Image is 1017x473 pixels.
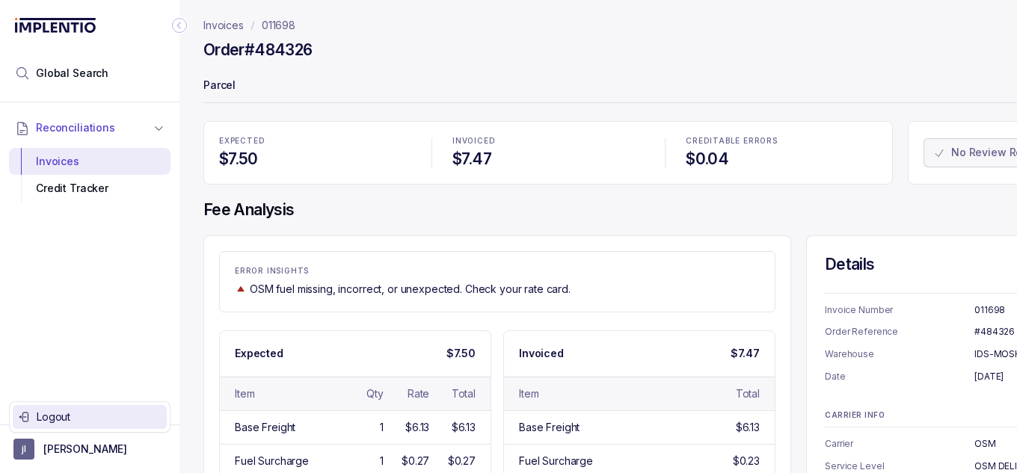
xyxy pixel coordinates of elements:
[405,420,429,435] div: $6.13
[235,454,309,469] div: Fuel Surcharge
[736,420,760,435] div: $6.13
[825,347,974,362] p: Warehouse
[235,283,247,294] img: trend image
[250,282,571,297] p: OSM fuel missing, incorrect, or unexpected. Check your rate card.
[203,18,244,33] a: Invoices
[519,346,564,361] p: Invoiced
[21,175,159,202] div: Credit Tracker
[731,346,760,361] p: $7.47
[13,439,166,460] button: User initials[PERSON_NAME]
[203,40,312,61] h4: Order #484326
[380,420,384,435] div: 1
[402,454,429,469] div: $0.27
[452,137,644,146] p: INVOICED
[262,18,295,33] a: 011698
[519,420,580,435] div: Base Freight
[519,454,593,469] div: Fuel Surcharge
[519,386,538,401] div: Item
[21,148,159,175] div: Invoices
[43,442,127,457] p: [PERSON_NAME]
[219,149,411,170] h4: $7.50
[36,120,115,135] span: Reconciliations
[452,386,476,401] div: Total
[380,454,384,469] div: 1
[9,145,170,205] div: Reconciliations
[37,409,161,424] p: Logout
[686,137,877,146] p: CREDITABLE ERRORS
[235,386,254,401] div: Item
[235,267,760,276] p: ERROR INSIGHTS
[448,454,476,469] div: $0.27
[36,66,108,81] span: Global Search
[235,346,283,361] p: Expected
[203,18,295,33] nav: breadcrumb
[408,386,429,401] div: Rate
[736,386,760,401] div: Total
[366,386,384,401] div: Qty
[219,137,411,146] p: EXPECTED
[825,369,974,384] p: Date
[733,454,760,469] div: $0.23
[452,149,644,170] h4: $7.47
[825,324,974,339] p: Order Reference
[686,149,877,170] h4: $0.04
[825,436,974,451] p: Carrier
[452,420,476,435] div: $6.13
[13,439,34,460] span: User initials
[446,346,476,361] p: $7.50
[235,420,295,435] div: Base Freight
[9,111,170,144] button: Reconciliations
[170,16,188,34] div: Collapse Icon
[825,303,974,318] p: Invoice Number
